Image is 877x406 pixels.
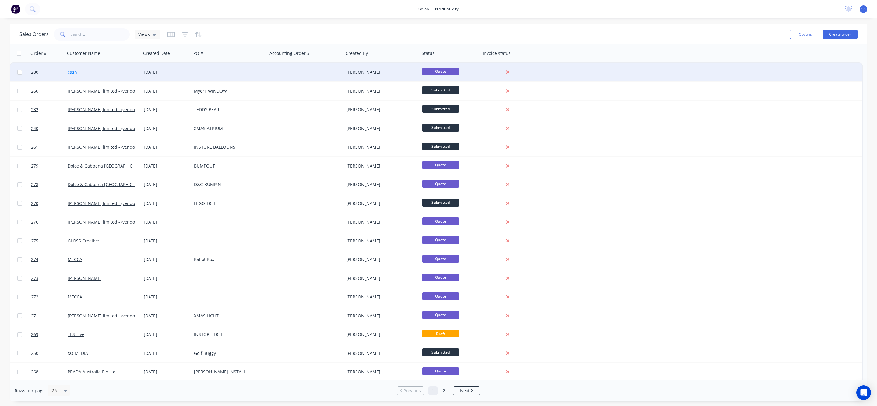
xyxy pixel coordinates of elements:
a: 280 [31,63,68,81]
div: [DATE] [144,294,189,300]
div: [PERSON_NAME] [346,200,414,207]
div: Invoice status [483,50,511,56]
a: 272 [31,288,68,306]
button: Create order [823,30,858,39]
div: [DATE] [144,331,189,337]
a: 268 [31,363,68,381]
a: 278 [31,175,68,194]
div: [DATE] [144,144,189,150]
a: 276 [31,213,68,231]
a: TES-Live [68,331,84,337]
div: [DATE] [144,107,189,113]
div: [DATE] [144,275,189,281]
input: Search... [71,28,130,41]
span: 275 [31,238,38,244]
div: [DATE] [144,256,189,263]
span: Quote [422,274,459,281]
a: [PERSON_NAME] [68,275,102,281]
div: [DATE] [144,88,189,94]
div: [DATE] [144,369,189,375]
div: [DATE] [144,69,189,75]
div: [PERSON_NAME] [346,369,414,375]
div: [PERSON_NAME] [346,256,414,263]
a: 274 [31,250,68,269]
div: Created Date [143,50,170,56]
a: MECCA [68,294,82,300]
a: 261 [31,138,68,156]
span: Next [460,388,470,394]
span: Submitted [422,199,459,206]
span: 268 [31,369,38,375]
a: [PERSON_NAME] limited - (vendor #7008950) [68,125,159,131]
span: Quote [422,161,459,169]
span: Submitted [422,143,459,150]
div: Myer1 WINDOW [194,88,262,94]
div: [DATE] [144,238,189,244]
span: 273 [31,275,38,281]
span: Submitted [422,348,459,356]
a: PRADA Australia Pty Ltd [68,369,116,375]
span: Rows per page [15,388,45,394]
div: [DATE] [144,313,189,319]
div: [DATE] [144,350,189,356]
span: 269 [31,331,38,337]
div: [PERSON_NAME] [346,219,414,225]
div: [DATE] [144,125,189,132]
div: [PERSON_NAME] [346,331,414,337]
a: [PERSON_NAME] limited - (vendor #7008950) [68,200,159,206]
div: [PERSON_NAME] [346,275,414,281]
div: XMAS ATRIUM [194,125,262,132]
span: Submitted [422,124,459,131]
div: [PERSON_NAME] [346,88,414,94]
a: 271 [31,307,68,325]
a: cash [68,69,77,75]
span: 274 [31,256,38,263]
a: [PERSON_NAME] limited - (vendor #7008950) [68,107,159,112]
span: 250 [31,350,38,356]
span: Quote [422,311,459,319]
div: [PERSON_NAME] [346,163,414,169]
div: [PERSON_NAME] [346,144,414,150]
span: 261 [31,144,38,150]
div: XMAS LIGHT [194,313,262,319]
div: [PERSON_NAME] [346,313,414,319]
div: sales [415,5,432,14]
div: LEGO TREE [194,200,262,207]
a: [PERSON_NAME] limited - (vendor #7008950) [68,313,159,319]
span: Quote [422,367,459,375]
div: Status [422,50,435,56]
ul: Pagination [394,386,483,395]
button: Options [790,30,820,39]
span: Draft [422,330,459,337]
a: 273 [31,269,68,288]
div: [PERSON_NAME] [346,125,414,132]
a: Dolce & Gabbana [GEOGRAPHIC_DATA] [68,182,146,187]
a: Dolce & Gabbana [GEOGRAPHIC_DATA] [68,163,146,169]
div: [PERSON_NAME] [346,69,414,75]
a: 275 [31,232,68,250]
span: 280 [31,69,38,75]
div: [DATE] [144,219,189,225]
span: Quote [422,236,459,244]
div: Created By [346,50,368,56]
div: [PERSON_NAME] [346,107,414,113]
div: [PERSON_NAME] INSTALL [194,369,262,375]
span: Quote [422,255,459,263]
a: 240 [31,119,68,138]
div: [PERSON_NAME] [346,294,414,300]
a: [PERSON_NAME] limited - (vendor #7008950) [68,144,159,150]
span: 279 [31,163,38,169]
span: Views [138,31,150,37]
div: D&G BUMPIN [194,182,262,188]
a: Page 2 [439,386,449,395]
span: 276 [31,219,38,225]
div: Open Intercom Messenger [856,385,871,400]
a: Previous page [397,388,424,394]
span: Quote [422,292,459,300]
span: SS [861,6,866,12]
div: Ballot Box [194,256,262,263]
div: productivity [432,5,462,14]
a: 260 [31,82,68,100]
a: 270 [31,194,68,213]
a: 232 [31,101,68,119]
